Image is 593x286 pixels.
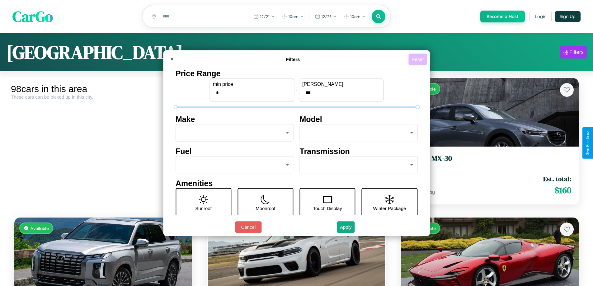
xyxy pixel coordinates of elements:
span: 12 / 25 [321,14,332,19]
p: Moonroof [256,204,275,213]
div: These cars can be picked up in this city. [11,94,195,100]
h4: Fuel [176,147,294,156]
p: Winter Package [373,204,406,213]
span: Est. total: [543,174,571,183]
button: 12/21 [251,12,278,21]
p: Touch Display [313,204,342,213]
div: 98 cars in this area [11,84,195,94]
h1: [GEOGRAPHIC_DATA] [6,40,183,65]
h4: Transmission [300,147,418,156]
span: 10am [350,14,360,19]
button: 12/25 [312,12,340,21]
button: 10am [341,12,369,21]
span: Available [31,226,49,231]
p: - [296,86,297,94]
button: 10am [279,12,307,21]
button: Become a Host [480,11,525,22]
h3: Mazda MX-30 [409,154,571,163]
span: 12 / 21 [260,14,270,19]
h4: Filters [177,57,408,62]
h4: Amenities [176,179,417,188]
span: $ 160 [554,184,571,196]
label: [PERSON_NAME] [302,82,380,87]
span: CarGo [12,6,53,27]
a: Mazda MX-302014 [409,154,571,169]
div: Give Feedback [586,130,590,156]
button: Sign Up [555,11,581,22]
p: Sunroof [195,204,212,213]
h4: Model [300,115,418,124]
button: Cancel [235,221,261,233]
button: Apply [337,221,355,233]
h4: Make [176,115,294,124]
button: Login [529,11,552,22]
h4: Price Range [176,69,417,78]
span: 10am [288,14,299,19]
div: Filters [569,49,584,55]
button: Filters [560,46,587,59]
button: Reset [408,54,427,65]
label: min price [213,82,291,87]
